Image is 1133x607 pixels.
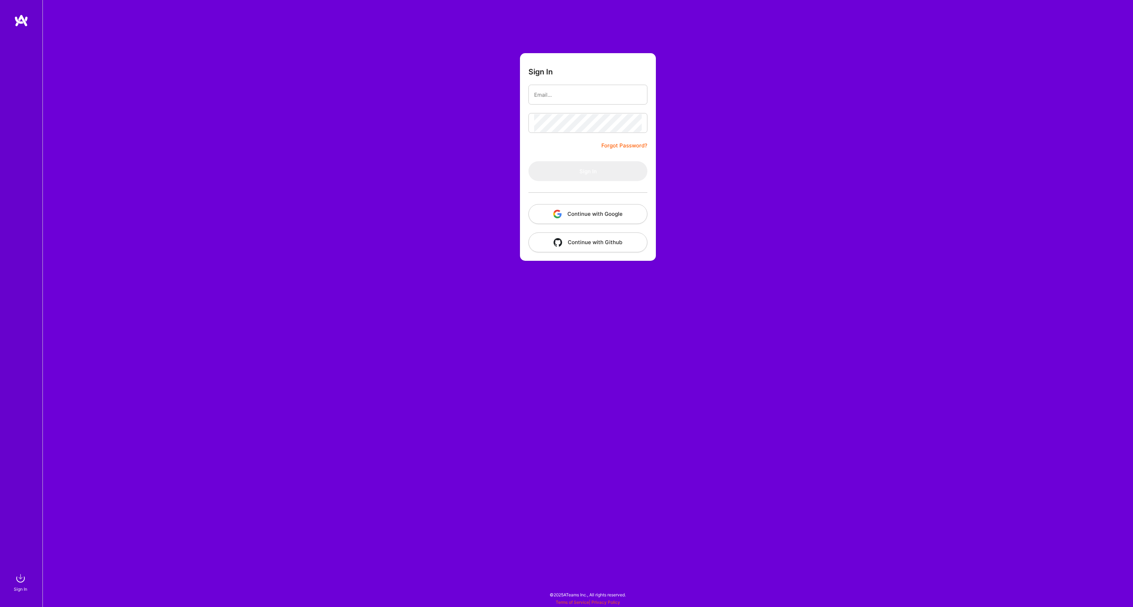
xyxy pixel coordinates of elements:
[13,571,28,585] img: sign in
[601,141,647,150] a: Forgot Password?
[15,571,28,593] a: sign inSign In
[534,86,642,104] input: Email...
[556,600,620,605] span: |
[554,238,562,247] img: icon
[591,600,620,605] a: Privacy Policy
[14,14,28,27] img: logo
[556,600,589,605] a: Terms of Service
[553,210,562,218] img: icon
[528,232,647,252] button: Continue with Github
[14,585,27,593] div: Sign In
[528,67,553,76] h3: Sign In
[42,586,1133,603] div: © 2025 ATeams Inc., All rights reserved.
[528,161,647,181] button: Sign In
[528,204,647,224] button: Continue with Google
